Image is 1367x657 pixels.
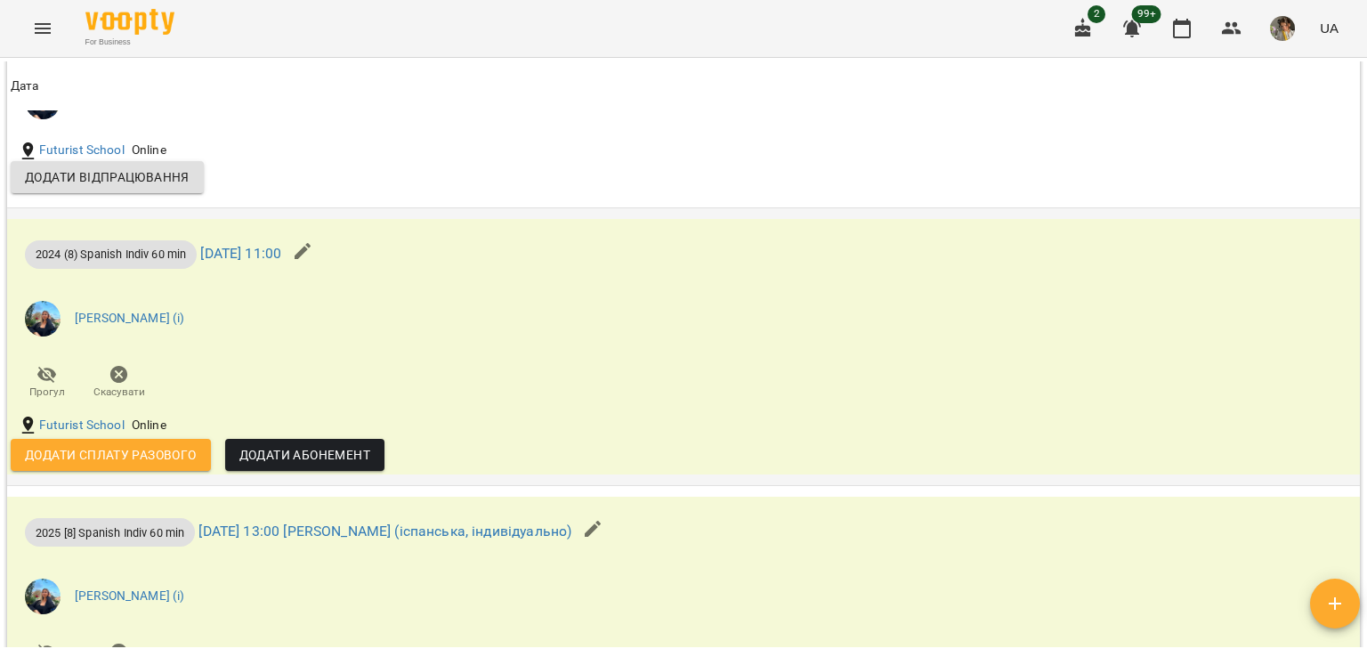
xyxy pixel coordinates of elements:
a: Futurist School [39,417,125,434]
div: Online [128,413,170,438]
a: [PERSON_NAME] (і) [75,310,185,328]
span: Додати сплату разового [25,444,197,466]
div: Дата [11,76,39,97]
span: UA [1320,19,1339,37]
button: Додати сплату разового [11,439,211,471]
div: Online [128,138,170,163]
span: Дата [11,76,1356,97]
a: Futurist School [39,142,125,159]
span: Прогул [29,385,65,400]
span: Додати відпрацювання [25,166,190,188]
span: 2024 (8) Spanish Indiv 60 min [25,246,197,263]
button: Прогул [11,358,83,408]
button: Додати Абонемент [225,439,384,471]
img: 084cbd57bb1921baabc4626302ca7563.jfif [1270,16,1295,41]
button: Додати відпрацювання [11,161,204,193]
button: Скасувати [83,358,155,408]
span: 2025 [8] Spanish Indiv 60 min [25,524,195,541]
div: Sort [11,76,39,97]
span: 2 [1088,5,1105,23]
a: [DATE] 11:00 [200,245,281,262]
img: 2af6091e25fda313b10444cbfb289e4d.jpg [25,579,61,614]
a: [PERSON_NAME] (і) [75,588,185,605]
img: 2af6091e25fda313b10444cbfb289e4d.jpg [25,301,61,337]
span: For Business [85,36,174,48]
span: Додати Абонемент [239,444,370,466]
span: 99+ [1132,5,1161,23]
img: Voopty Logo [85,9,174,35]
span: Скасувати [93,385,145,400]
button: Menu [21,7,64,50]
a: [DATE] 13:00 [PERSON_NAME] (іспанська, індивідуально) [198,523,571,539]
button: UA [1313,12,1346,45]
